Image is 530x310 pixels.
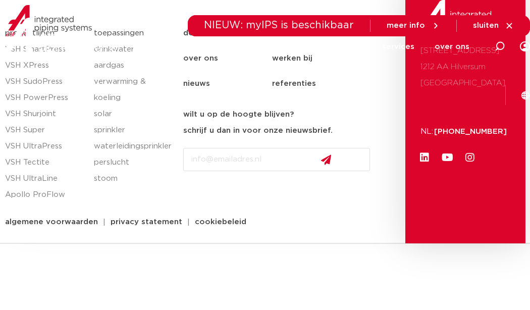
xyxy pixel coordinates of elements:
[204,20,354,30] span: NIEUW: myIPS is beschikbaar
[321,154,331,165] img: send.svg
[187,218,254,226] a: cookiebeleid
[473,21,514,30] a: sluiten
[94,171,173,187] a: stoom
[94,106,173,122] a: solar
[133,27,469,66] nav: Menu
[520,35,530,58] div: my IPS
[94,74,173,106] a: verwarming & koeling
[272,71,361,96] a: referenties
[387,22,425,29] span: meer info
[382,27,414,66] a: services
[183,148,370,171] input: info@emailadres.nl
[103,218,190,226] a: privacy statement
[183,127,333,134] strong: schrijf u dan in voor onze nieuwsbrief.
[94,138,173,154] a: waterleidingsprinkler
[5,74,84,90] a: VSH SudoPress
[5,171,84,187] a: VSH UltraLine
[5,122,84,138] a: VSH Super
[5,106,84,122] a: VSH Shurjoint
[434,128,507,135] a: [PHONE_NUMBER]
[5,90,84,106] a: VSH PowerPress
[195,218,246,226] span: cookiebeleid
[387,21,440,30] a: meer info
[94,122,173,138] a: sprinkler
[94,154,173,171] a: perslucht
[111,218,182,226] span: privacy statement
[319,27,362,66] a: downloads
[435,27,469,66] a: over ons
[5,138,84,154] a: VSH UltraPress
[183,111,294,118] strong: wilt u op de hoogte blijven?
[473,22,499,29] span: sluiten
[5,218,98,226] span: algemene voorwaarden
[420,124,434,140] p: NL:
[5,154,84,171] a: VSH Tectite
[194,27,226,66] a: markets
[183,71,272,96] a: nieuws
[133,27,174,66] a: producten
[246,27,299,66] a: toepassingen
[5,187,84,203] a: Apollo ProFlow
